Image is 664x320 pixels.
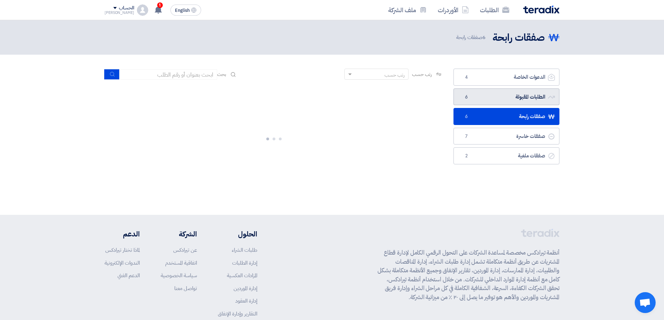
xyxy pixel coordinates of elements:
a: تواصل معنا [174,284,197,292]
a: إدارة العقود [235,297,257,305]
a: الندوات الإلكترونية [105,259,140,267]
a: سياسة الخصوصية [161,272,197,279]
a: صفقات رابحة6 [453,108,559,125]
span: 7 [462,133,471,140]
input: ابحث بعنوان أو رقم الطلب [120,69,217,80]
img: profile_test.png [137,5,148,16]
a: صفقات ملغية2 [453,147,559,164]
a: طلبات الشراء [232,246,257,254]
a: الطلبات [474,2,515,18]
a: صفقات خاسرة7 [453,128,559,145]
a: التقارير وإدارة الإنفاق [218,310,257,318]
a: الدعوات الخاصة4 [453,69,559,86]
span: 2 [462,153,471,159]
li: الشركة [161,229,197,239]
li: الدعم [105,229,140,239]
a: عن تيرادكس [173,246,197,254]
span: 6 [462,113,471,120]
li: الحلول [218,229,257,239]
span: صفقات رابحة [456,33,487,41]
span: 6 [482,33,486,41]
button: English [170,5,201,16]
div: رتب حسب [384,71,405,79]
a: لماذا تختار تيرادكس [105,246,140,254]
a: الأوردرات [432,2,474,18]
span: رتب حسب [412,71,432,78]
div: الحساب [119,5,134,11]
span: English [175,8,190,13]
div: دردشة مفتوحة [635,292,656,313]
span: 4 [462,74,471,81]
a: ملف الشركة [383,2,432,18]
a: المزادات العكسية [227,272,257,279]
p: أنظمة تيرادكس مخصصة لمساعدة الشركات على التحول الرقمي الكامل لإدارة قطاع المشتريات عن طريق أنظمة ... [377,248,559,302]
div: [PERSON_NAME] [105,11,134,15]
a: الطلبات المقبولة6 [453,88,559,106]
a: الدعم الفني [117,272,140,279]
a: إدارة الطلبات [232,259,257,267]
a: إدارة الموردين [234,284,257,292]
img: Teradix logo [523,6,559,14]
span: بحث [217,71,226,78]
h2: صفقات رابحة [493,31,545,45]
a: اتفاقية المستخدم [165,259,197,267]
span: 1 [157,2,163,8]
span: 6 [462,94,471,101]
